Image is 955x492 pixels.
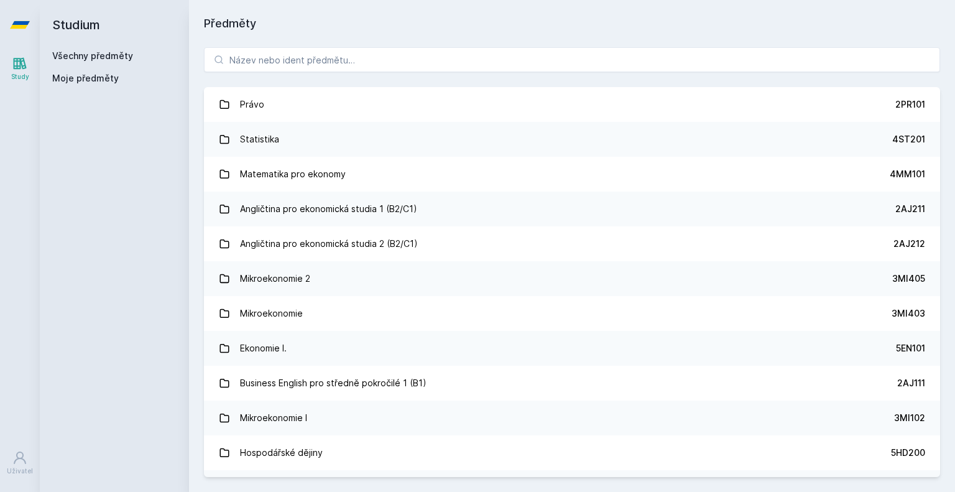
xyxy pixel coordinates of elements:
span: Moje předměty [52,72,119,85]
a: Angličtina pro ekonomická studia 2 (B2/C1) 2AJ212 [204,226,940,261]
a: Statistika 4ST201 [204,122,940,157]
div: Matematika pro ekonomy [240,162,346,187]
div: Právo [240,92,264,117]
div: 5EN101 [896,342,925,355]
div: 2AJ211 [895,203,925,215]
a: Mikroekonomie 2 3MI405 [204,261,940,296]
div: Angličtina pro ekonomická studia 1 (B2/C1) [240,197,417,221]
div: Mikroekonomie [240,301,303,326]
div: Mikroekonomie 2 [240,266,310,291]
a: Hospodářské dějiny 5HD200 [204,435,940,470]
div: 4MM101 [890,168,925,180]
div: 2AJ212 [893,238,925,250]
div: Mikroekonomie I [240,406,307,430]
div: 3MI405 [892,272,925,285]
a: Uživatel [2,444,37,482]
div: Business English pro středně pokročilé 1 (B1) [240,371,427,396]
div: Statistika [240,127,279,152]
div: 2PR101 [895,98,925,111]
a: Všechny předměty [52,50,133,61]
a: Study [2,50,37,88]
a: Business English pro středně pokročilé 1 (B1) 2AJ111 [204,366,940,401]
a: Mikroekonomie 3MI403 [204,296,940,331]
div: Ekonomie I. [240,336,287,361]
div: Uživatel [7,466,33,476]
div: 2AJ111 [897,377,925,389]
div: 3MI403 [892,307,925,320]
a: Ekonomie I. 5EN101 [204,331,940,366]
div: 4ST201 [892,133,925,146]
div: Study [11,72,29,81]
div: Hospodářské dějiny [240,440,323,465]
h1: Předměty [204,15,940,32]
a: Právo 2PR101 [204,87,940,122]
a: Matematika pro ekonomy 4MM101 [204,157,940,192]
input: Název nebo ident předmětu… [204,47,940,72]
div: 5HD200 [891,447,925,459]
div: 3MI102 [894,412,925,424]
a: Mikroekonomie I 3MI102 [204,401,940,435]
a: Angličtina pro ekonomická studia 1 (B2/C1) 2AJ211 [204,192,940,226]
div: Angličtina pro ekonomická studia 2 (B2/C1) [240,231,418,256]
